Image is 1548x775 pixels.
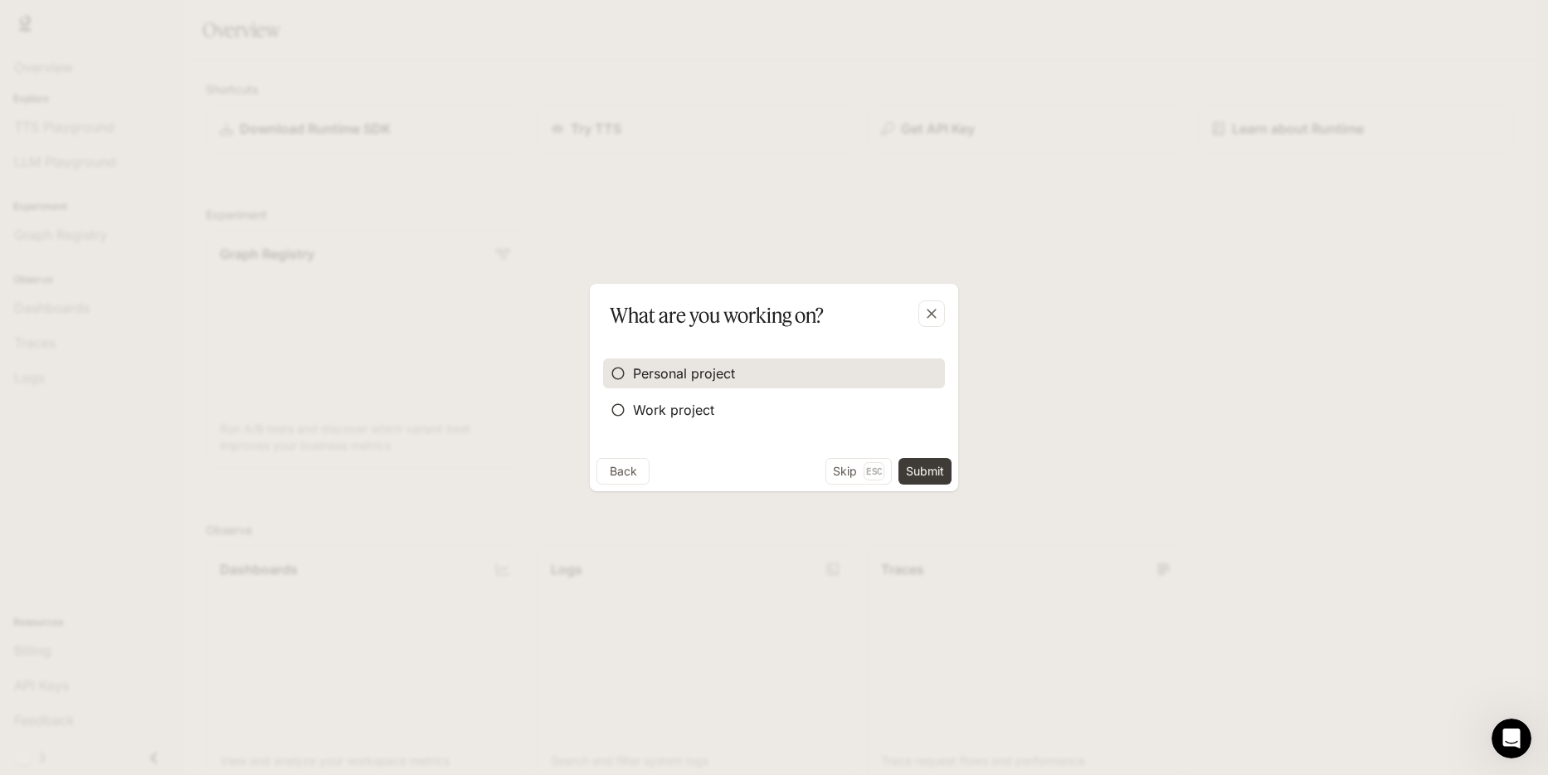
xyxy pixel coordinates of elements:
[610,300,824,330] p: What are you working on?
[633,400,714,420] span: Work project
[633,363,735,383] span: Personal project
[596,458,650,485] button: Back
[825,458,892,485] button: SkipEsc
[898,458,952,485] button: Submit
[1492,719,1531,758] iframe: Intercom live chat
[864,462,884,480] p: Esc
